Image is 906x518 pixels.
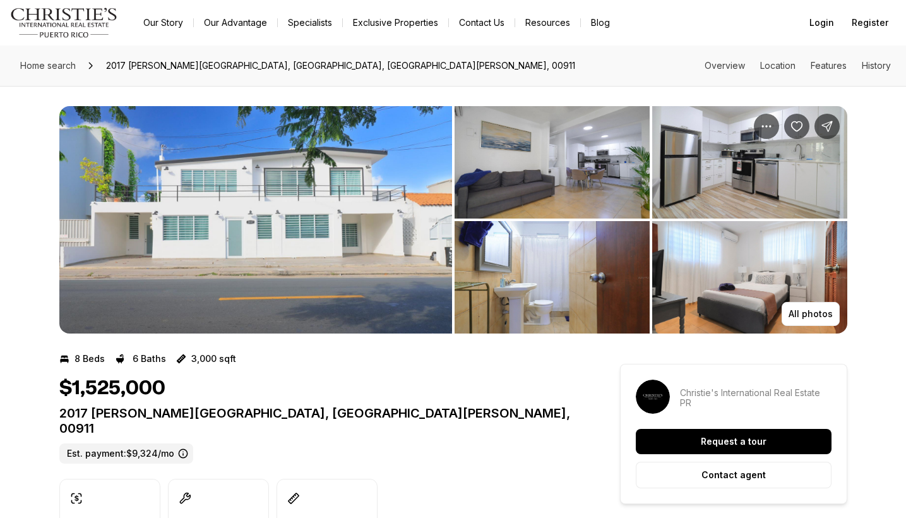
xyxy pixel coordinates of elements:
[191,354,236,364] p: 3,000 sqft
[652,106,847,219] button: View image gallery
[844,10,896,35] button: Register
[809,18,834,28] span: Login
[75,354,105,364] p: 8 Beds
[802,10,842,35] button: Login
[636,462,831,488] button: Contact agent
[581,14,620,32] a: Blog
[782,302,840,326] button: All photos
[652,221,847,334] button: View image gallery
[20,60,76,71] span: Home search
[449,14,515,32] button: Contact Us
[852,18,888,28] span: Register
[789,309,833,319] p: All photos
[59,406,575,436] p: 2017 [PERSON_NAME][GEOGRAPHIC_DATA], [GEOGRAPHIC_DATA][PERSON_NAME], 00911
[59,106,452,334] li: 1 of 8
[455,106,847,334] li: 2 of 8
[515,14,580,32] a: Resources
[59,106,452,334] button: View image gallery
[133,354,166,364] p: 6 Baths
[814,114,840,139] button: Share Property: 2017 MCLEARY STREET, OCEAN PARK
[59,106,847,334] div: Listing Photos
[811,60,847,71] a: Skip to: Features
[680,388,831,408] p: Christie's International Real Estate PR
[10,8,118,38] img: logo
[701,437,766,447] p: Request a tour
[636,429,831,454] button: Request a tour
[194,14,277,32] a: Our Advantage
[455,221,650,334] button: View image gallery
[455,106,650,219] button: View image gallery
[343,14,448,32] a: Exclusive Properties
[784,114,809,139] button: Save Property: 2017 MCLEARY STREET, OCEAN PARK
[278,14,342,32] a: Specialists
[59,376,165,401] h1: $1,525,000
[754,114,779,139] button: Property options
[705,60,745,71] a: Skip to: Overview
[15,56,81,76] a: Home search
[862,60,891,71] a: Skip to: History
[701,470,766,480] p: Contact agent
[59,443,193,464] label: Est. payment: $9,324/mo
[705,61,891,71] nav: Page section menu
[133,14,193,32] a: Our Story
[101,56,580,76] span: 2017 [PERSON_NAME][GEOGRAPHIC_DATA], [GEOGRAPHIC_DATA], [GEOGRAPHIC_DATA][PERSON_NAME], 00911
[760,60,796,71] a: Skip to: Location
